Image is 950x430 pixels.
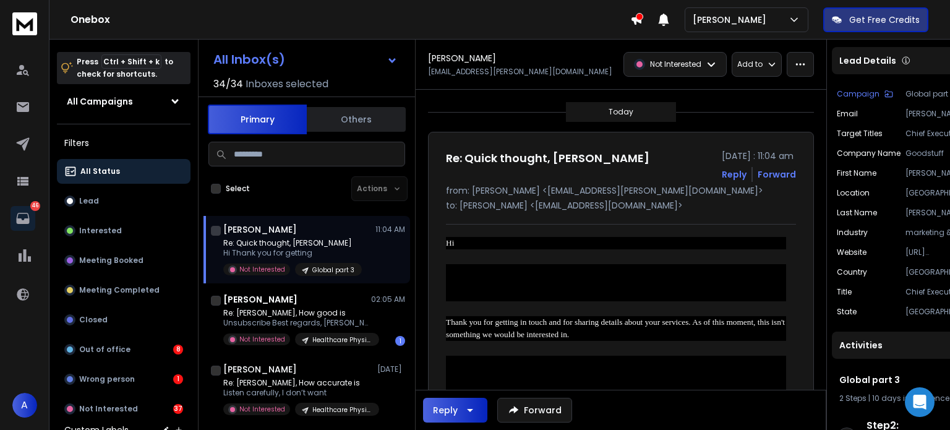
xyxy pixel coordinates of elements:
[312,265,354,275] p: Global part 3
[837,208,877,218] p: Last Name
[650,59,701,69] p: Not Interested
[71,12,630,27] h1: Onebox
[905,387,935,417] div: Open Intercom Messenger
[872,393,949,403] span: 10 days in sequence
[223,378,372,388] p: Re: [PERSON_NAME], How accurate is
[307,106,406,133] button: Others
[223,293,297,306] h1: [PERSON_NAME]
[446,237,786,249] div: Hi
[837,129,883,139] p: Target Titles
[213,53,285,66] h1: All Inbox(s)
[101,54,161,69] span: Ctrl + Shift + k
[223,223,297,236] h1: [PERSON_NAME]
[837,109,858,119] p: Email
[12,393,37,418] button: A
[446,184,796,197] p: from: [PERSON_NAME] <[EMAIL_ADDRESS][PERSON_NAME][DOMAIN_NAME]>
[312,405,372,415] p: Healthcare Physicians Lists
[693,14,771,26] p: [PERSON_NAME]
[79,285,160,295] p: Meeting Completed
[173,374,183,384] div: 1
[246,77,328,92] h3: Inboxes selected
[79,226,122,236] p: Interested
[375,225,405,234] p: 11:04 AM
[395,336,405,346] div: 1
[849,14,920,26] p: Get Free Credits
[722,168,747,181] button: Reply
[837,188,870,198] p: location
[208,105,307,134] button: Primary
[839,393,867,403] span: 2 Steps
[173,345,183,355] div: 8
[57,218,190,243] button: Interested
[312,335,372,345] p: Healthcare Physicians Lists
[223,308,372,318] p: Re: [PERSON_NAME], How good is
[223,318,372,328] p: Unsubscribe Best regards, [PERSON_NAME]
[77,56,173,80] p: Press to check for shortcuts.
[226,184,250,194] label: Select
[223,363,297,376] h1: [PERSON_NAME]
[239,265,285,274] p: Not Interested
[377,364,405,374] p: [DATE]
[79,196,99,206] p: Lead
[423,398,487,423] button: Reply
[57,134,190,152] h3: Filters
[80,166,120,176] p: All Status
[213,77,243,92] span: 34 / 34
[428,67,612,77] p: [EMAIL_ADDRESS][PERSON_NAME][DOMAIN_NAME]
[79,256,143,265] p: Meeting Booked
[722,150,796,162] p: [DATE] : 11:04 am
[57,248,190,273] button: Meeting Booked
[79,404,138,414] p: Not Interested
[67,95,133,108] h1: All Campaigns
[446,199,796,212] p: to: [PERSON_NAME] <[EMAIL_ADDRESS][DOMAIN_NAME]>
[497,398,572,423] button: Forward
[837,247,867,257] p: website
[837,168,876,178] p: First Name
[57,89,190,114] button: All Campaigns
[223,248,362,258] p: Hi Thank you for getting
[57,397,190,421] button: Not Interested37
[57,337,190,362] button: Out of office8
[11,206,35,231] a: 46
[239,335,285,344] p: Not Interested
[823,7,928,32] button: Get Free Credits
[371,295,405,304] p: 02:05 AM
[446,316,786,341] div: Thank you for getting in touch and for sharing details about your services. As of this moment, th...
[12,12,37,35] img: logo
[79,315,108,325] p: Closed
[758,168,796,181] div: Forward
[79,345,131,355] p: Out of office
[203,47,408,72] button: All Inbox(s)
[173,404,183,414] div: 37
[79,374,135,384] p: Wrong person
[839,54,896,67] p: Lead Details
[837,89,893,99] button: Campaign
[837,148,901,158] p: Company Name
[223,388,372,398] p: Listen carefully, I don’t want
[30,201,40,211] p: 46
[737,59,763,69] p: Add to
[57,367,190,392] button: Wrong person1
[837,228,868,238] p: industry
[57,278,190,303] button: Meeting Completed
[837,267,867,277] p: Country
[837,307,857,317] p: State
[57,307,190,332] button: Closed
[433,404,458,416] div: Reply
[609,107,633,117] p: Today
[57,189,190,213] button: Lead
[239,405,285,414] p: Not Interested
[446,150,649,167] h1: Re: Quick thought, [PERSON_NAME]
[428,52,496,64] h1: [PERSON_NAME]
[57,159,190,184] button: All Status
[837,287,852,297] p: title
[223,238,362,248] p: Re: Quick thought, [PERSON_NAME]
[837,89,879,99] p: Campaign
